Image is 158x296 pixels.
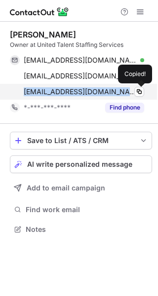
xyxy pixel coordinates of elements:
img: ContactOut v5.3.10 [10,6,69,18]
span: AI write personalized message [27,160,132,168]
button: Add to email campaign [10,179,152,197]
div: Save to List / ATS / CRM [27,137,135,145]
div: [PERSON_NAME] [10,30,76,39]
span: Find work email [26,205,148,214]
span: Notes [26,225,148,234]
div: Owner at United Talent Staffing Services [10,40,152,49]
button: Find work email [10,203,152,217]
button: save-profile-one-click [10,132,152,149]
span: [EMAIL_ADDRESS][DOMAIN_NAME] [24,56,137,65]
span: [EMAIL_ADDRESS][DOMAIN_NAME] [24,87,137,96]
button: Notes [10,222,152,236]
span: [EMAIL_ADDRESS][DOMAIN_NAME] [24,72,137,80]
button: AI write personalized message [10,155,152,173]
button: Reveal Button [105,103,144,112]
span: Add to email campaign [27,184,105,192]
